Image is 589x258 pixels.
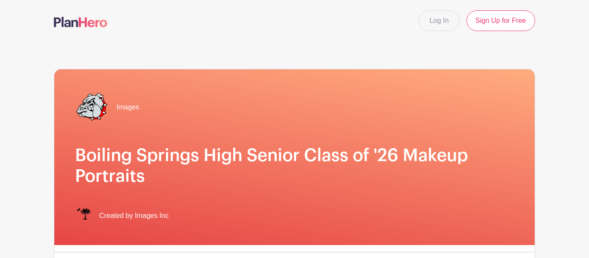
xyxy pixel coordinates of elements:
[419,10,459,31] a: Log In
[75,145,514,187] h1: Boiling Springs High Senior Class of '26 Makeup Portraits
[75,207,92,224] img: IMAGES%20logo%20transparenT%20PNG%20s.png
[99,211,169,221] span: Created by Images Inc
[467,10,535,31] a: Sign Up for Free
[54,17,107,27] img: logo-507f7623f17ff9eddc593b1ce0a138ce2505c220e1c5a4e2b4648c50719b7d32.svg
[75,90,110,124] img: bshs%20transp..png
[116,102,139,112] span: Images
